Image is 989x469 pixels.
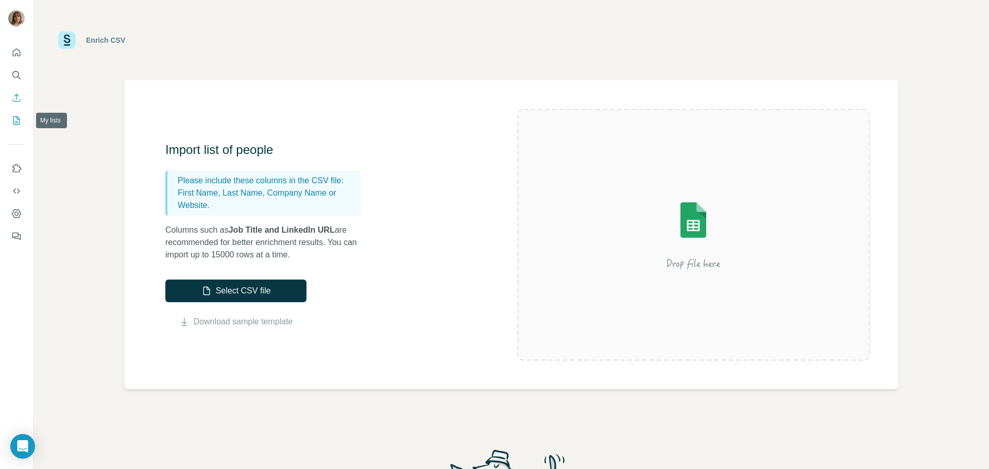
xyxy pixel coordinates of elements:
button: Enrich CSV [8,89,25,107]
img: Avatar [8,10,25,27]
button: Use Surfe on LinkedIn [8,159,25,178]
button: Search [8,66,25,84]
button: My lists [8,111,25,130]
p: First Name, Last Name, Company Name or Website. [178,187,357,212]
div: Enrich CSV [86,35,125,45]
img: Surfe Logo [58,31,76,49]
button: Dashboard [8,204,25,223]
div: Open Intercom Messenger [10,434,35,459]
button: Select CSV file [165,280,306,302]
p: Please include these columns in the CSV file: [178,175,357,187]
button: Quick start [8,43,25,62]
button: Feedback [8,227,25,246]
h3: Import list of people [165,142,371,158]
img: Surfe Illustration - Drop file here or select below [601,173,786,297]
a: Download sample template [194,316,293,328]
button: Download sample template [165,316,306,328]
span: Job Title and LinkedIn URL [229,225,335,234]
button: Use Surfe API [8,182,25,200]
p: Columns such as are recommended for better enrichment results. You can import up to 15000 rows at... [165,224,371,261]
